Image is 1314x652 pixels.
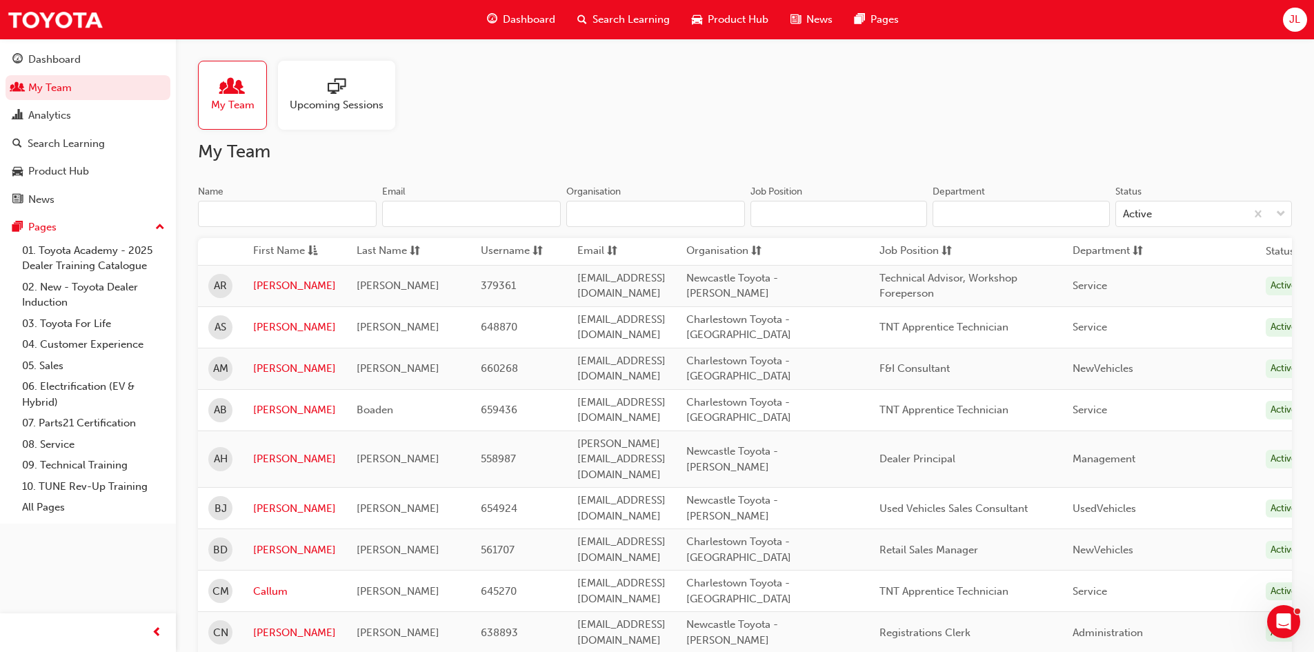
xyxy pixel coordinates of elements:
[879,626,970,639] span: Registrations Clerk
[1266,500,1302,518] div: Active
[942,243,952,260] span: sorting-icon
[253,451,336,467] a: [PERSON_NAME]
[681,6,779,34] a: car-iconProduct Hub
[6,131,170,157] a: Search Learning
[487,11,497,28] span: guage-icon
[566,6,681,34] a: search-iconSearch Learning
[28,164,89,179] div: Product Hub
[879,502,1028,515] span: Used Vehicles Sales Consultant
[253,243,305,260] span: First Name
[1266,582,1302,601] div: Active
[198,185,223,199] div: Name
[566,201,745,227] input: Organisation
[607,243,617,260] span: sorting-icon
[686,272,778,300] span: Newcastle Toyota - [PERSON_NAME]
[503,12,555,28] span: Dashboard
[1266,318,1302,337] div: Active
[223,78,241,97] span: people-icon
[28,219,57,235] div: Pages
[481,321,517,333] span: 648870
[6,44,170,215] button: DashboardMy TeamAnalyticsSearch LearningProduct HubNews
[6,75,170,101] a: My Team
[481,502,517,515] span: 654924
[855,11,865,28] span: pages-icon
[870,12,899,28] span: Pages
[481,453,516,465] span: 558987
[253,361,336,377] a: [PERSON_NAME]
[6,47,170,72] a: Dashboard
[28,52,81,68] div: Dashboard
[12,194,23,206] span: news-icon
[1073,544,1133,556] span: NewVehicles
[1073,243,1130,260] span: Department
[6,187,170,213] a: News
[357,279,439,292] span: [PERSON_NAME]
[692,11,702,28] span: car-icon
[1266,401,1302,419] div: Active
[17,434,170,455] a: 08. Service
[198,61,278,130] a: My Team
[686,396,791,424] span: Charlestown Toyota - [GEOGRAPHIC_DATA]
[879,321,1008,333] span: TNT Apprentice Technician
[481,362,518,375] span: 660268
[1073,404,1107,416] span: Service
[17,455,170,476] a: 09. Technical Training
[212,584,229,600] span: CM
[577,577,666,605] span: [EMAIL_ADDRESS][DOMAIN_NAME]
[253,501,336,517] a: [PERSON_NAME]
[790,11,801,28] span: news-icon
[686,313,791,342] span: Charlestown Toyota - [GEOGRAPHIC_DATA]
[577,313,666,342] span: [EMAIL_ADDRESS][DOMAIN_NAME]
[750,185,802,199] div: Job Position
[28,192,54,208] div: News
[1073,502,1136,515] span: UsedVehicles
[1073,243,1148,260] button: Departmentsorting-icon
[879,272,1017,300] span: Technical Advisor, Workshop Foreperson
[253,319,336,335] a: [PERSON_NAME]
[17,277,170,313] a: 02. New - Toyota Dealer Induction
[1073,279,1107,292] span: Service
[481,279,516,292] span: 379361
[577,11,587,28] span: search-icon
[577,396,666,424] span: [EMAIL_ADDRESS][DOMAIN_NAME]
[481,243,530,260] span: Username
[213,542,228,558] span: BD
[6,159,170,184] a: Product Hub
[686,355,791,383] span: Charlestown Toyota - [GEOGRAPHIC_DATA]
[1133,243,1143,260] span: sorting-icon
[152,624,162,642] span: prev-icon
[213,361,228,377] span: AM
[198,141,1292,163] h2: My Team
[357,626,439,639] span: [PERSON_NAME]
[708,12,768,28] span: Product Hub
[214,278,227,294] span: AR
[751,243,761,260] span: sorting-icon
[1276,206,1286,224] span: down-icon
[779,6,844,34] a: news-iconNews
[476,6,566,34] a: guage-iconDashboard
[17,334,170,355] a: 04. Customer Experience
[686,618,778,646] span: Newcastle Toyota - [PERSON_NAME]
[686,243,748,260] span: Organisation
[357,502,439,515] span: [PERSON_NAME]
[357,362,439,375] span: [PERSON_NAME]
[750,201,927,227] input: Job Position
[253,584,336,600] a: Callum
[211,97,255,113] span: My Team
[1266,244,1295,259] th: Status
[308,243,318,260] span: asc-icon
[481,243,557,260] button: Usernamesorting-icon
[532,243,543,260] span: sorting-icon
[12,110,23,122] span: chart-icon
[1266,450,1302,468] div: Active
[577,355,666,383] span: [EMAIL_ADDRESS][DOMAIN_NAME]
[253,402,336,418] a: [PERSON_NAME]
[17,476,170,497] a: 10. TUNE Rev-Up Training
[214,451,228,467] span: AH
[686,577,791,605] span: Charlestown Toyota - [GEOGRAPHIC_DATA]
[577,437,666,481] span: [PERSON_NAME][EMAIL_ADDRESS][DOMAIN_NAME]
[382,201,561,227] input: Email
[215,501,227,517] span: BJ
[879,243,939,260] span: Job Position
[17,497,170,518] a: All Pages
